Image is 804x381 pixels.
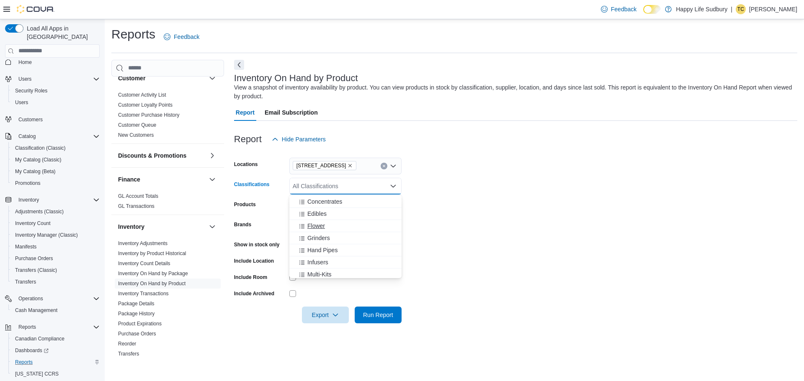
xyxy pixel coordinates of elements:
[15,195,100,205] span: Inventory
[118,112,180,118] a: Customer Purchase History
[307,210,327,218] span: Edibles
[12,305,100,315] span: Cash Management
[118,175,140,184] h3: Finance
[12,334,100,344] span: Canadian Compliance
[8,85,103,97] button: Security Roles
[118,350,139,357] span: Transfers
[118,151,186,160] h3: Discounts & Promotions
[307,270,332,279] span: Multi-Kits
[15,156,62,163] span: My Catalog (Classic)
[160,28,203,45] a: Feedback
[118,193,158,199] span: GL Account Totals
[234,60,244,70] button: Next
[207,73,217,83] button: Customer
[731,4,732,14] p: |
[381,163,387,169] button: Clear input
[174,33,199,41] span: Feedback
[236,104,255,121] span: Report
[12,369,62,379] a: [US_STATE] CCRS
[12,253,100,263] span: Purchase Orders
[12,155,65,165] a: My Catalog (Classic)
[118,311,155,317] a: Package History
[12,345,52,355] a: Dashboards
[118,92,166,98] span: Customer Activity List
[12,242,100,252] span: Manifests
[390,163,397,169] button: Open list of options
[118,301,155,307] a: Package Details
[118,74,206,82] button: Customer
[23,24,100,41] span: Load All Apps in [GEOGRAPHIC_DATA]
[12,207,100,217] span: Adjustments (Classic)
[15,131,39,141] button: Catalog
[234,221,251,228] label: Brands
[2,293,103,304] button: Operations
[8,276,103,288] button: Transfers
[289,208,402,220] button: Edibles
[15,74,100,84] span: Users
[15,307,57,314] span: Cash Management
[348,163,353,168] button: Remove 3045 Old Highway 69 Unit 2 from selection in this group
[12,345,100,355] span: Dashboards
[118,341,136,347] a: Reorder
[234,83,793,101] div: View a snapshot of inventory availability by product. You can view products in stock by classific...
[15,195,42,205] button: Inventory
[118,175,206,184] button: Finance
[8,368,103,380] button: [US_STATE] CCRS
[118,203,155,209] a: GL Transactions
[2,113,103,125] button: Customers
[118,151,206,160] button: Discounts & Promotions
[268,131,329,148] button: Hide Parameters
[8,217,103,229] button: Inventory Count
[15,74,35,84] button: Users
[15,168,56,175] span: My Catalog (Beta)
[111,26,155,43] h1: Reports
[8,264,103,276] button: Transfers (Classic)
[8,304,103,316] button: Cash Management
[15,57,35,67] a: Home
[17,5,54,13] img: Cova
[12,143,69,153] a: Classification (Classic)
[736,4,746,14] div: Tanner Chretien
[118,102,173,108] a: Customer Loyalty Points
[118,193,158,199] a: GL Account Totals
[307,234,330,242] span: Grinders
[234,274,267,281] label: Include Room
[118,321,162,327] a: Product Expirations
[302,307,349,323] button: Export
[111,90,224,143] div: Customer
[307,307,344,323] span: Export
[12,155,100,165] span: My Catalog (Classic)
[118,222,206,231] button: Inventory
[15,114,100,125] span: Customers
[18,133,36,140] span: Catalog
[15,208,64,215] span: Adjustments (Classic)
[15,335,64,342] span: Canadian Compliance
[8,142,103,154] button: Classification (Classic)
[18,197,39,203] span: Inventory
[118,122,156,128] span: Customer Queue
[8,166,103,177] button: My Catalog (Beta)
[111,238,224,362] div: Inventory
[355,307,402,323] button: Run Report
[598,1,640,18] a: Feedback
[8,229,103,241] button: Inventory Manager (Classic)
[18,76,31,82] span: Users
[12,207,67,217] a: Adjustments (Classic)
[611,5,636,13] span: Feedback
[15,232,78,238] span: Inventory Manager (Classic)
[15,220,51,227] span: Inventory Count
[15,347,49,354] span: Dashboards
[8,356,103,368] button: Reports
[2,194,103,206] button: Inventory
[118,240,167,247] span: Inventory Adjustments
[234,73,358,83] h3: Inventory On Hand by Product
[2,321,103,333] button: Reports
[12,277,39,287] a: Transfers
[2,56,103,68] button: Home
[307,258,328,266] span: Infusers
[15,180,41,187] span: Promotions
[749,4,797,14] p: [PERSON_NAME]
[12,86,100,96] span: Security Roles
[12,357,100,367] span: Reports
